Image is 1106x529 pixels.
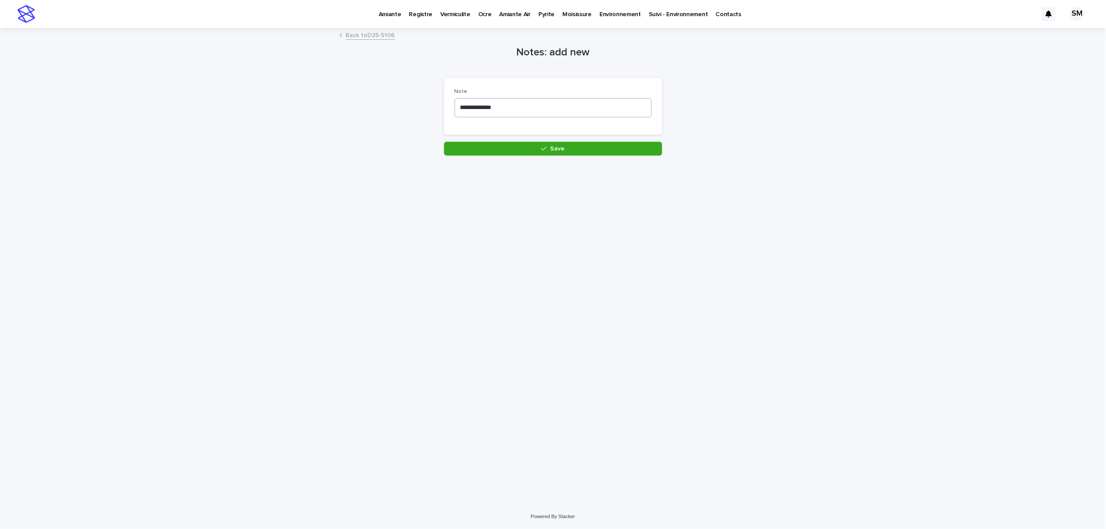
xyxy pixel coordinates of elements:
[17,5,35,23] img: stacker-logo-s-only.png
[1070,7,1084,21] div: SM
[531,514,575,519] a: Powered By Stacker
[346,30,395,40] a: Back toD25-5106
[455,89,468,94] span: Note
[444,142,662,156] button: Save
[444,46,662,59] h1: Notes: add new
[550,146,565,152] span: Save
